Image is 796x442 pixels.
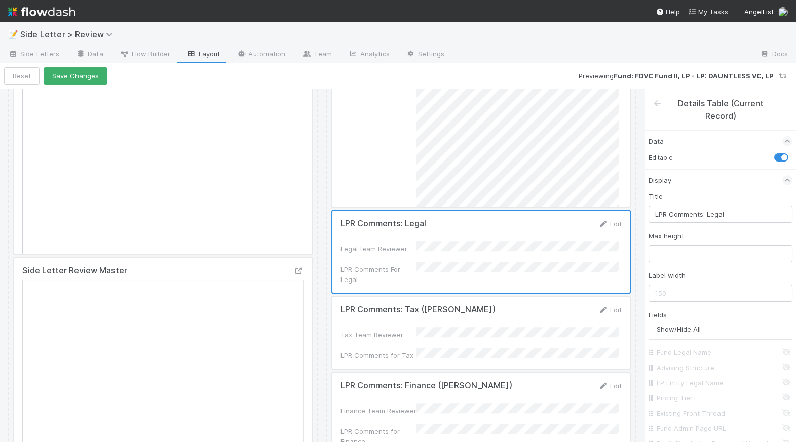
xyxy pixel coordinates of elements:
div: Help [656,7,680,17]
span: Side Letters [8,49,59,59]
label: Fund Legal Name [657,347,790,357]
a: Settings [398,47,453,63]
button: Save Changes [44,67,107,85]
img: logo-inverted-e16ddd16eac7371096b0.svg [8,3,75,20]
label: Show/Hide All [657,324,792,334]
label: Existing Front Thread [657,408,790,418]
label: Max height [649,231,684,241]
label: Fund Admin Page URL [657,423,790,433]
a: Data [67,47,111,63]
span: Display [649,175,671,185]
label: Label width [649,270,686,280]
label: Fields [649,310,667,320]
img: avatar_6177bb6d-328c-44fd-b6eb-4ffceaabafa4.png [778,7,788,17]
span: Side Letter > Review [20,29,118,39]
a: Layout [178,47,229,63]
span: My Tasks [688,8,728,16]
small: Editable [649,154,673,162]
div: Details Table (Current Record) [673,97,768,122]
a: Analytics [340,47,398,63]
input: Details [649,206,792,223]
a: My Tasks [688,7,728,17]
span: AngelList [744,8,774,16]
a: Automation [228,47,293,63]
label: Advising Structure [657,363,790,373]
input: 150 [649,285,792,302]
div: Previewing [107,71,788,81]
label: LP Entity Legal Name [657,378,790,388]
strong: Fund: FDVC Fund II, LP - LP: DAUNTLESS VC, LP [614,72,774,80]
label: Title [649,191,663,202]
a: Team [293,47,339,63]
span: 📝 [8,30,18,38]
a: Docs [752,47,796,63]
span: Data [649,136,664,146]
label: Pricing Tier [657,393,790,403]
a: Flow Builder [111,47,178,63]
button: Reset [4,67,40,85]
span: Flow Builder [120,49,170,59]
